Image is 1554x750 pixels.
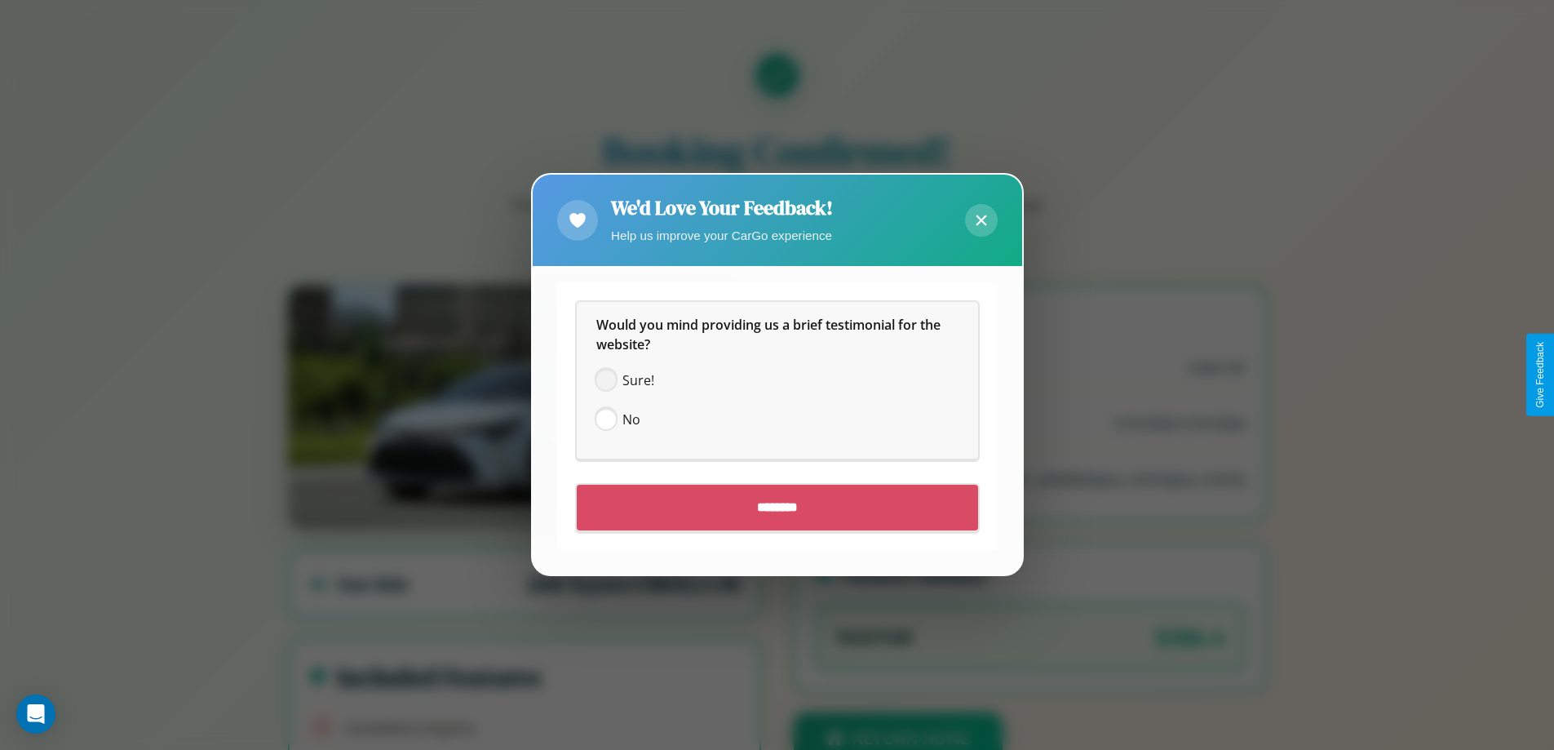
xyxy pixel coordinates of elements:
div: Give Feedback [1534,342,1546,408]
span: Sure! [622,371,654,391]
span: Would you mind providing us a brief testimonial for the website? [596,317,944,354]
p: Help us improve your CarGo experience [611,224,833,246]
div: Open Intercom Messenger [16,695,55,734]
span: No [622,411,640,430]
h2: We'd Love Your Feedback! [611,194,833,221]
